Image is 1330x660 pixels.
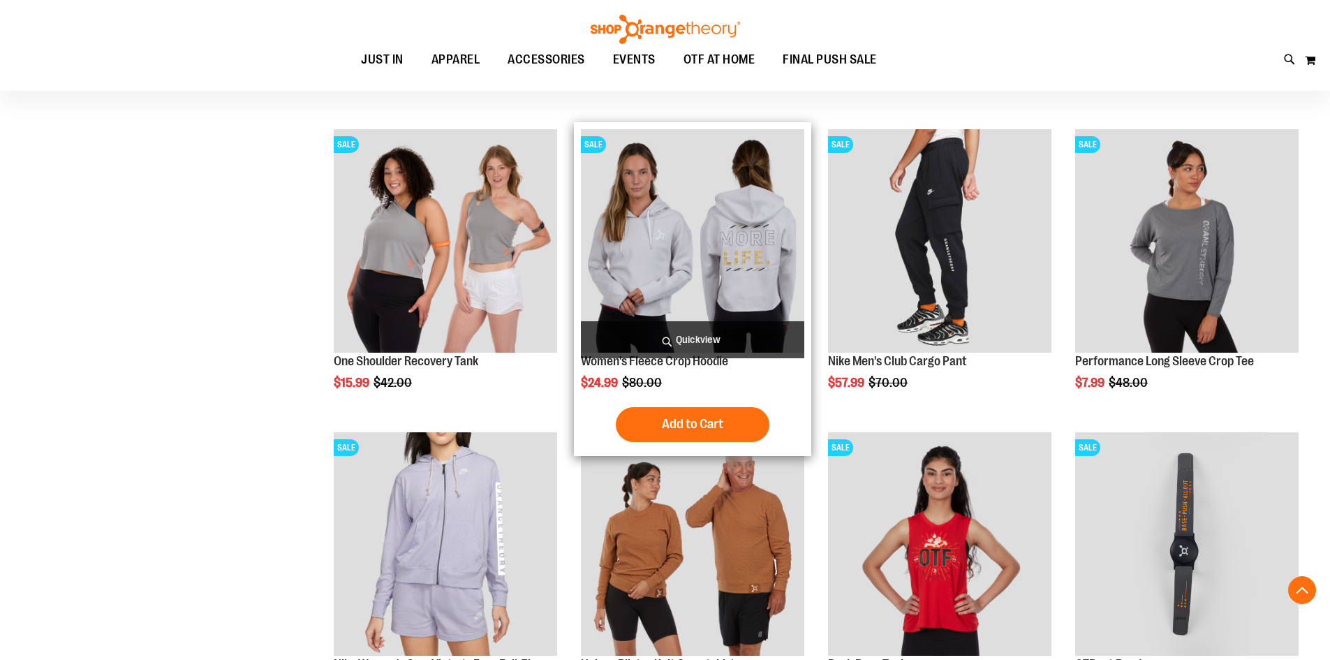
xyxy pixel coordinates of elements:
a: Product image for Nike Mens Club Cargo PantSALE [828,129,1051,355]
div: product [821,122,1058,425]
a: Product image for Nike Gym Vintage Easy Full Zip HoodieSALE [334,432,557,658]
a: Product image for Womens Fleece Crop HoodieSALE [581,129,804,355]
span: APPAREL [431,44,480,75]
span: $15.99 [334,376,371,390]
a: EVENTS [599,44,670,76]
img: Product image for Unisex Blister Knit Sweatshirt [581,432,804,656]
span: SALE [581,136,606,153]
a: Main view of One Shoulder Recovery TankSALE [334,129,557,355]
span: $24.99 [581,376,620,390]
a: APPAREL [418,44,494,76]
a: Product image for Unisex Blister Knit SweatshirtSALE [581,432,804,658]
span: FINAL PUSH SALE [783,44,877,75]
div: product [1068,122,1306,425]
a: ACCESSORIES [494,44,599,76]
span: SALE [1075,439,1100,456]
span: $48.00 [1109,376,1150,390]
span: $7.99 [1075,376,1107,390]
img: OTBeat Band [1075,432,1299,656]
img: Main view of One Shoulder Recovery Tank [334,129,557,353]
span: Add to Cart [662,416,723,432]
a: Women's Fleece Crop Hoodie [581,354,728,368]
img: Product image for Push Boxy Tank [828,432,1051,656]
span: $80.00 [622,376,664,390]
div: product [327,122,564,425]
span: SALE [334,136,359,153]
span: SALE [1075,136,1100,153]
span: SALE [828,136,853,153]
span: JUST IN [361,44,404,75]
a: FINAL PUSH SALE [769,44,891,75]
a: Nike Men's Club Cargo Pant [828,354,967,368]
a: JUST IN [347,44,418,76]
a: Product image for Push Boxy TankSALE [828,432,1051,658]
span: $42.00 [374,376,414,390]
img: Product image for Performance Long Sleeve Crop Tee [1075,129,1299,353]
img: Shop Orangetheory [589,15,742,44]
a: Quickview [581,321,804,358]
a: Product image for Performance Long Sleeve Crop TeeSALE [1075,129,1299,355]
span: SALE [334,439,359,456]
a: One Shoulder Recovery Tank [334,354,478,368]
a: OTF AT HOME [670,44,769,76]
span: SALE [828,439,853,456]
div: product [574,122,811,456]
img: Product image for Nike Mens Club Cargo Pant [828,129,1051,353]
img: Product image for Womens Fleece Crop Hoodie [581,129,804,353]
a: Performance Long Sleeve Crop Tee [1075,354,1254,368]
span: ACCESSORIES [508,44,585,75]
span: OTF AT HOME [684,44,755,75]
span: $57.99 [828,376,866,390]
span: EVENTS [613,44,656,75]
img: Product image for Nike Gym Vintage Easy Full Zip Hoodie [334,432,557,656]
span: $70.00 [869,376,910,390]
a: OTBeat BandSALE [1075,432,1299,658]
button: Add to Cart [616,407,769,442]
button: Back To Top [1288,576,1316,604]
